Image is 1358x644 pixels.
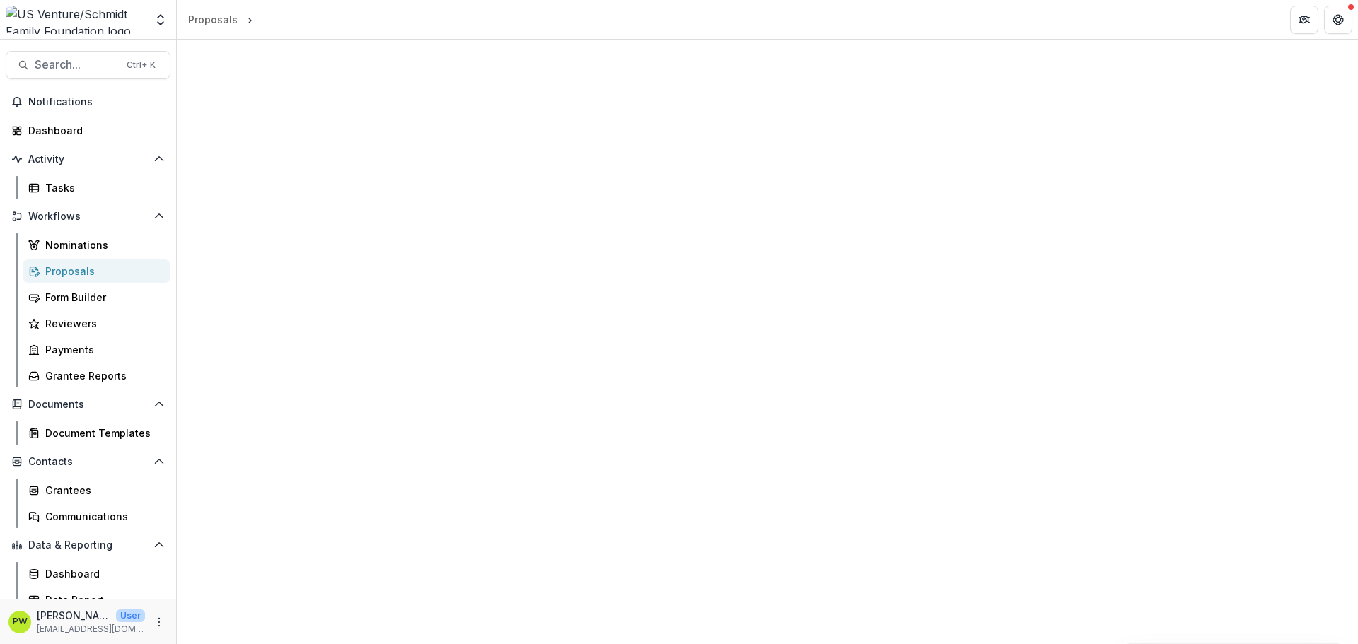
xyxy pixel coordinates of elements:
[182,9,243,30] a: Proposals
[23,312,170,335] a: Reviewers
[45,566,159,581] div: Dashboard
[13,617,28,626] div: Parker Wolf
[28,211,148,223] span: Workflows
[28,456,148,468] span: Contacts
[6,51,170,79] button: Search...
[23,176,170,199] a: Tasks
[45,509,159,524] div: Communications
[45,592,159,607] div: Data Report
[23,588,170,611] a: Data Report
[182,9,256,30] nav: breadcrumb
[23,286,170,309] a: Form Builder
[23,479,170,502] a: Grantees
[28,96,165,108] span: Notifications
[6,90,170,113] button: Notifications
[23,364,170,387] a: Grantee Reports
[45,483,159,498] div: Grantees
[28,399,148,411] span: Documents
[6,6,145,34] img: US Venture/Schmidt Family Foundation logo
[28,153,148,165] span: Activity
[23,505,170,528] a: Communications
[151,614,168,631] button: More
[23,259,170,283] a: Proposals
[6,119,170,142] a: Dashboard
[37,608,110,623] p: [PERSON_NAME]
[6,205,170,228] button: Open Workflows
[1324,6,1352,34] button: Get Help
[1290,6,1318,34] button: Partners
[6,148,170,170] button: Open Activity
[45,316,159,331] div: Reviewers
[45,342,159,357] div: Payments
[45,264,159,279] div: Proposals
[6,393,170,416] button: Open Documents
[23,338,170,361] a: Payments
[45,180,159,195] div: Tasks
[124,57,158,73] div: Ctrl + K
[6,534,170,556] button: Open Data & Reporting
[6,450,170,473] button: Open Contacts
[45,238,159,252] div: Nominations
[151,6,170,34] button: Open entity switcher
[28,123,159,138] div: Dashboard
[45,290,159,305] div: Form Builder
[45,426,159,440] div: Document Templates
[188,12,238,27] div: Proposals
[45,368,159,383] div: Grantee Reports
[23,421,170,445] a: Document Templates
[37,623,145,636] p: [EMAIL_ADDRESS][DOMAIN_NAME]
[35,58,118,71] span: Search...
[116,609,145,622] p: User
[23,562,170,585] a: Dashboard
[28,539,148,551] span: Data & Reporting
[23,233,170,257] a: Nominations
